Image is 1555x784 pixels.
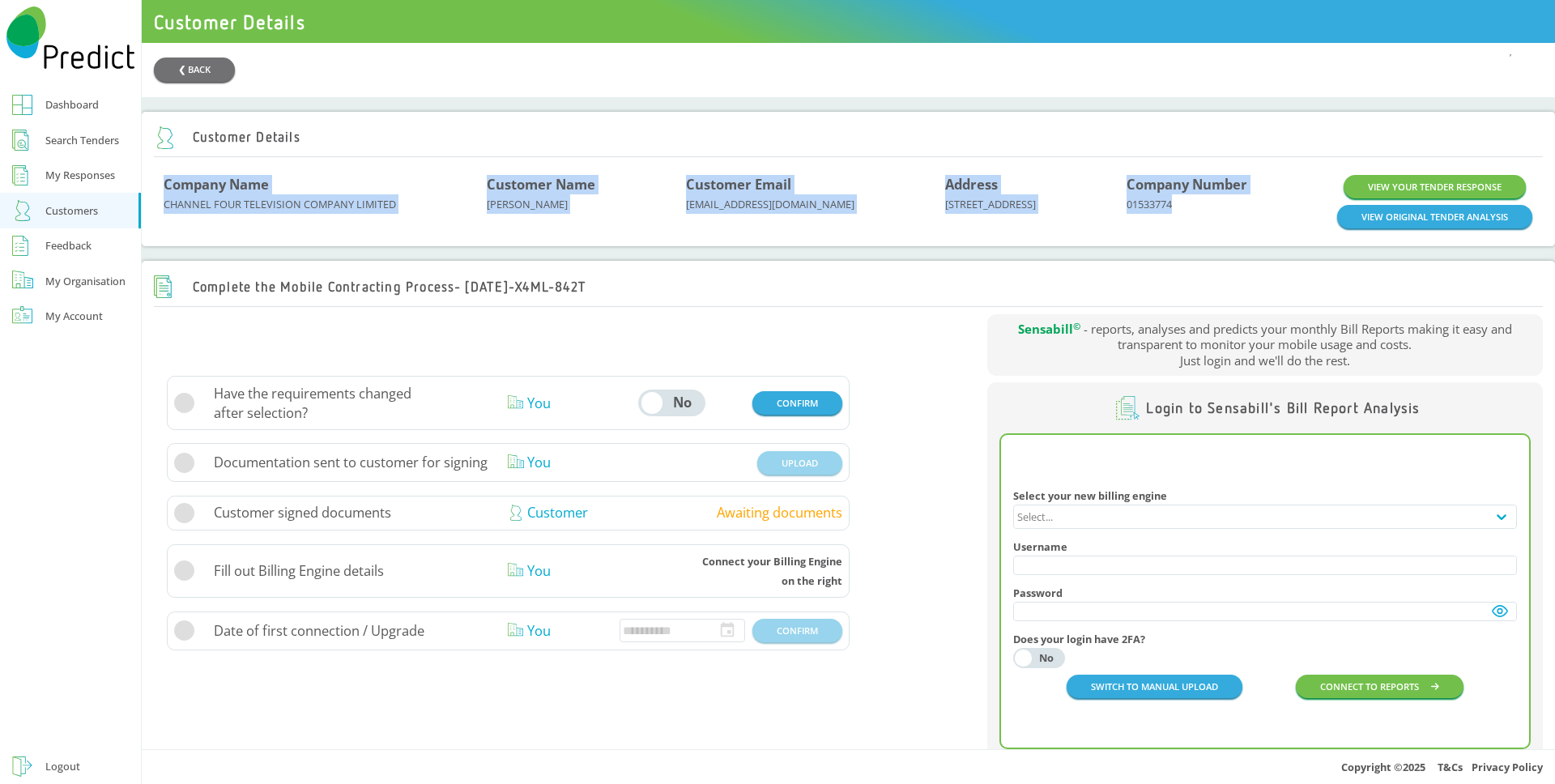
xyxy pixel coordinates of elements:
[214,453,488,472] span: Documentation sent to customer for signing
[686,175,945,228] div: [EMAIL_ADDRESS][DOMAIN_NAME]
[142,749,1555,784] div: Copyright © 2025
[154,376,863,650] div: Next steps
[686,175,945,194] div: Customer Email
[1033,653,1059,663] div: No
[45,236,92,255] div: Feedback
[508,453,619,472] div: You
[1013,541,1517,553] h4: Username
[1296,675,1463,698] button: CONNECT TO REPORTS
[487,175,686,194] div: Customer Name
[1013,490,1517,502] h4: Select your new billing engine
[1013,648,1065,669] button: YesNo
[1146,399,1420,416] h4: Login to Sensabill's Bill Report Analysis
[45,201,98,220] div: Customers
[752,391,842,415] button: CONFIRM
[1018,321,1080,337] span: Sensabill
[164,175,487,194] div: Company Name
[154,126,300,150] h2: Customer Details
[508,503,619,522] div: Customer
[1013,587,1517,599] h4: Password
[1438,760,1463,774] a: T&Cs
[1127,175,1338,228] div: 01533774
[487,175,686,228] div: [PERSON_NAME]
[1073,320,1080,332] sup: ©
[1472,760,1543,774] a: Privacy Policy
[665,396,698,410] div: No
[508,561,619,581] div: You
[717,503,842,522] div: Awaiting documents
[214,561,384,581] span: Fill out Billing Engine details
[45,756,80,776] div: Logout
[1067,675,1242,698] button: SWITCH TO MANUAL UPLOAD
[45,165,115,185] div: My Responses
[45,271,126,291] div: My Organisation
[1127,175,1338,194] div: Company Number
[508,394,619,413] div: You
[45,95,99,114] div: Dashboard
[638,390,705,416] button: YesNo
[154,58,235,81] button: ❮ BACK
[945,175,1127,228] div: [STREET_ADDRESS]
[508,621,619,641] div: You
[702,552,842,590] div: Connect your Billing Engine on the right
[214,621,424,641] span: Date of first connection / Upgrade
[1337,205,1532,228] a: VIEW ORIGINAL TENDER ANALYSIS
[1013,633,1517,646] h4: Does your login have 2FA?
[214,384,509,423] span: Have the requirements changed after selection?
[45,306,103,326] div: My Account
[1344,175,1526,198] a: VIEW YOUR TENDER RESPONSE
[45,130,119,150] div: Search Tenders
[6,6,135,70] img: Predict Mobile
[154,275,586,299] h2: Complete the Mobile Contracting Process - [DATE]-X4ML-842T
[945,175,1127,194] div: Address
[1017,511,1053,523] div: Select...
[987,314,1543,377] div: - reports, analyses and predicts your monthly Bill Reports making it easy and transparent to moni...
[164,175,487,228] div: CHANNEL FOUR TELEVISION COMPANY LIMITED
[214,503,391,522] span: Customer signed documents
